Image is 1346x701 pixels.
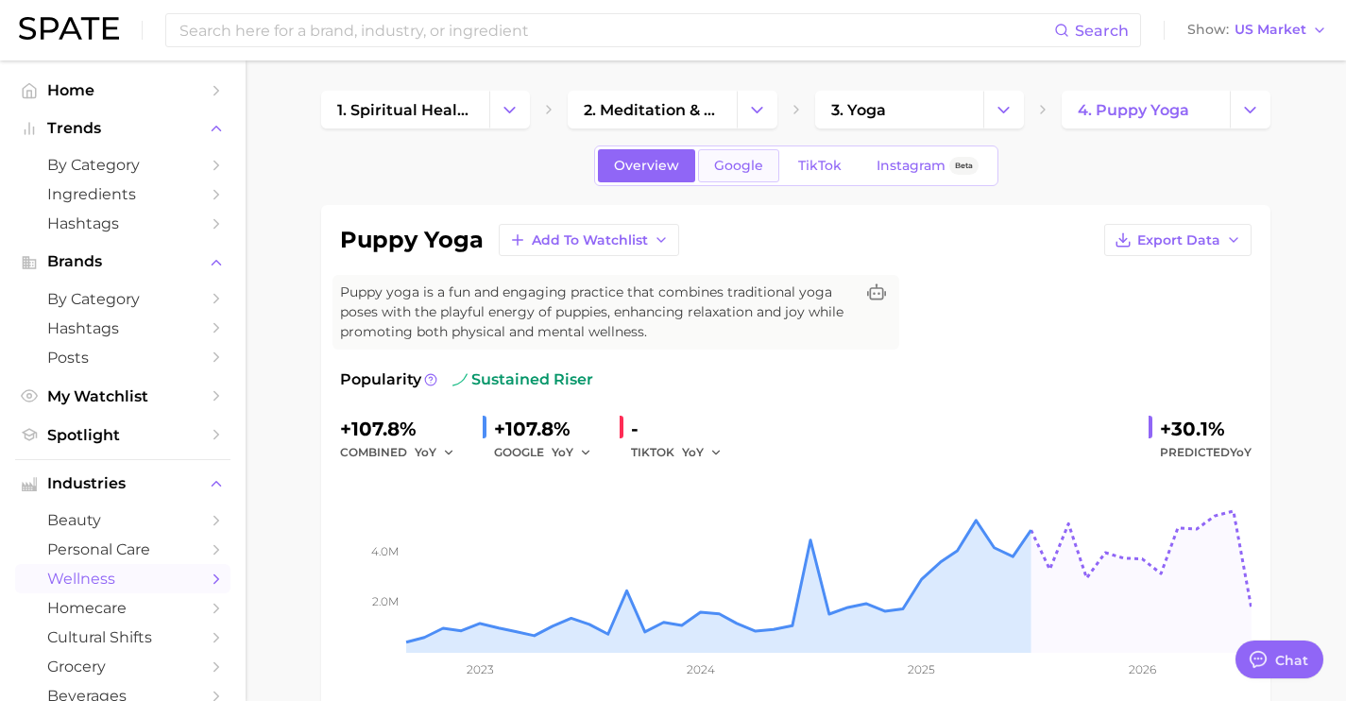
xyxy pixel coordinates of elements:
div: GOOGLE [494,441,605,464]
span: Export Data [1137,232,1220,248]
button: ShowUS Market [1183,18,1332,43]
button: YoY [682,441,723,464]
span: Google [714,158,763,174]
a: Google [698,149,779,182]
span: 1. spiritual health [337,101,473,119]
span: Puppy yoga is a fun and engaging practice that combines traditional yoga poses with the playful e... [340,282,854,342]
a: 2. meditation & yoga [568,91,736,128]
span: Overview [614,158,679,174]
span: grocery [47,658,198,675]
span: Instagram [877,158,946,174]
span: Posts [47,349,198,367]
span: Add to Watchlist [532,232,648,248]
a: Home [15,76,230,105]
span: homecare [47,599,198,617]
a: 3. yoga [815,91,983,128]
span: 4. puppy yoga [1078,101,1189,119]
span: by Category [47,290,198,308]
a: homecare [15,593,230,623]
span: Beta [955,158,973,174]
button: Brands [15,248,230,276]
div: - [631,414,735,444]
span: wellness [47,570,198,588]
img: SPATE [19,17,119,40]
a: My Watchlist [15,382,230,411]
button: Change Category [489,91,530,128]
img: sustained riser [452,372,468,387]
tspan: 2024 [687,662,715,676]
div: TIKTOK [631,441,735,464]
span: Ingredients [47,185,198,203]
a: Hashtags [15,209,230,238]
tspan: 2025 [908,662,935,676]
button: Industries [15,470,230,498]
input: Search here for a brand, industry, or ingredient [178,14,1054,46]
a: Hashtags [15,314,230,343]
tspan: 2023 [467,662,494,676]
span: Popularity [340,368,421,391]
a: 1. spiritual health [321,91,489,128]
button: Trends [15,114,230,143]
span: sustained riser [452,368,593,391]
span: Show [1187,25,1229,35]
div: +107.8% [340,414,468,444]
span: by Category [47,156,198,174]
span: beauty [47,511,198,529]
a: Posts [15,343,230,372]
span: Search [1075,22,1129,40]
button: YoY [415,441,455,464]
span: US Market [1235,25,1306,35]
div: +107.8% [494,414,605,444]
a: cultural shifts [15,623,230,652]
span: My Watchlist [47,387,198,405]
span: Hashtags [47,319,198,337]
h1: puppy yoga [340,229,484,251]
a: wellness [15,564,230,593]
span: Hashtags [47,214,198,232]
a: grocery [15,652,230,681]
span: YoY [682,444,704,460]
tspan: 2026 [1129,662,1156,676]
span: Trends [47,120,198,137]
span: Predicted [1160,441,1252,464]
div: +30.1% [1160,414,1252,444]
span: YoY [552,444,573,460]
button: Export Data [1104,224,1252,256]
span: Home [47,81,198,99]
a: 4. puppy yoga [1062,91,1230,128]
span: Spotlight [47,426,198,444]
span: 3. yoga [831,101,886,119]
span: personal care [47,540,198,558]
a: Spotlight [15,420,230,450]
span: YoY [415,444,436,460]
span: TikTok [798,158,842,174]
button: Change Category [737,91,777,128]
a: by Category [15,284,230,314]
a: personal care [15,535,230,564]
a: Ingredients [15,180,230,209]
button: YoY [552,441,592,464]
span: YoY [1230,445,1252,459]
button: Change Category [983,91,1024,128]
div: combined [340,441,468,464]
span: 2. meditation & yoga [584,101,720,119]
span: cultural shifts [47,628,198,646]
a: TikTok [782,149,858,182]
a: by Category [15,150,230,180]
span: Industries [47,475,198,492]
button: Add to Watchlist [499,224,679,256]
a: Overview [598,149,695,182]
span: Brands [47,253,198,270]
a: InstagramBeta [860,149,995,182]
button: Change Category [1230,91,1270,128]
a: beauty [15,505,230,535]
